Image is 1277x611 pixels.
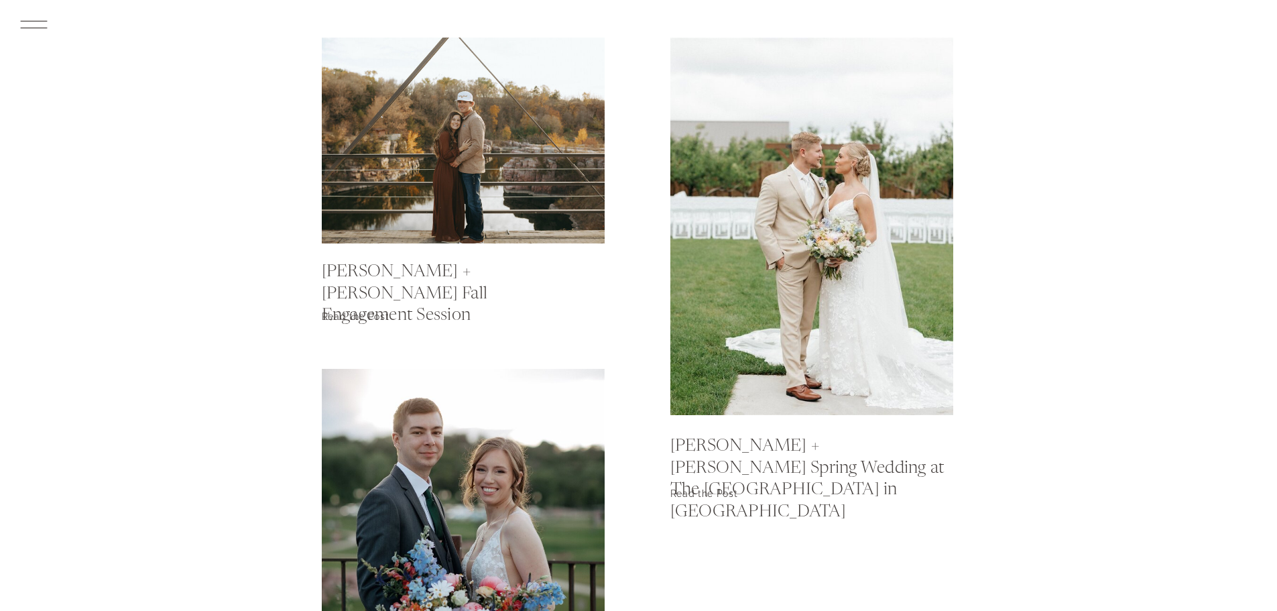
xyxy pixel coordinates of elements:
a: Read the Post [670,484,772,504]
a: [PERSON_NAME] + [PERSON_NAME] Spring Wedding at The [GEOGRAPHIC_DATA] in [GEOGRAPHIC_DATA] [670,436,947,488]
a: [PERSON_NAME] + [PERSON_NAME] Fall Engagement Session [322,262,549,313]
a: Read the Post [322,307,424,327]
